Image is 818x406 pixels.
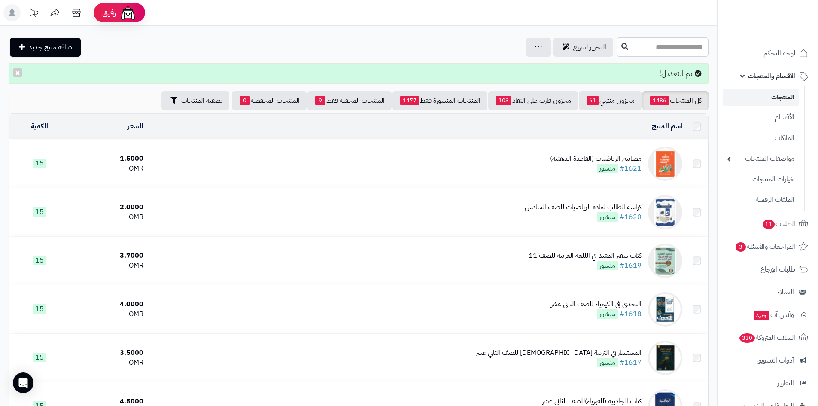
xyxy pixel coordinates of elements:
[648,292,682,327] img: التحدي في الكيمياء للصف الثاني عشر
[723,373,813,394] a: التقارير
[723,350,813,371] a: أدوات التسويق
[73,154,143,164] div: 1.5000
[762,218,795,230] span: الطلبات
[33,207,46,217] span: 15
[723,236,813,257] a: المراجعات والأسئلة3
[723,282,813,302] a: العملاء
[33,353,46,362] span: 15
[496,96,511,105] span: 103
[73,164,143,174] div: OMR
[760,22,810,40] img: logo-2.png
[650,96,669,105] span: 1486
[778,377,794,389] span: التقارير
[525,202,642,212] div: كراسة الطالب لمادة الرياضيات للصف السادس
[597,309,618,319] span: منشور
[620,212,642,222] a: #1620
[597,261,618,270] span: منشور
[723,43,813,64] a: لوحة التحكم
[529,251,642,261] div: كتاب سفير المفيد في الللغة العربية للصف 11
[723,305,813,325] a: وآتس آبجديد
[119,4,137,21] img: ai-face.png
[723,89,799,106] a: المنتجات
[73,202,143,212] div: 2.0000
[73,251,143,261] div: 3.7000
[73,358,143,368] div: OMR
[597,212,618,222] span: منشور
[723,108,799,127] a: الأقسام
[307,91,392,110] a: المنتجات المخفية فقط9
[102,8,116,18] span: رفيق
[648,341,682,375] img: المستشار في التربية الإسلامية للصف الثاني عشر
[753,309,794,321] span: وآتس آب
[579,91,642,110] a: مخزون منتهي61
[723,214,813,234] a: الطلبات11
[392,91,487,110] a: المنتجات المنشورة فقط1477
[573,42,606,52] span: التحرير لسريع
[240,96,250,105] span: 0
[723,170,799,189] a: خيارات المنتجات
[553,38,613,57] a: التحرير لسريع
[648,195,682,229] img: كراسة الطالب لمادة الرياضيات للصف السادس
[642,91,709,110] a: كل المنتجات1486
[13,372,33,393] div: Open Intercom Messenger
[736,242,746,252] span: 3
[73,299,143,309] div: 4.0000
[73,261,143,271] div: OMR
[73,309,143,319] div: OMR
[33,159,46,168] span: 15
[757,354,794,366] span: أدوات التسويق
[648,244,682,278] img: كتاب سفير المفيد في الللغة العربية للصف 11
[33,304,46,314] span: 15
[29,42,74,52] span: اضافة منتج جديد
[620,260,642,271] a: #1619
[73,348,143,358] div: 3.5000
[476,348,642,358] div: المستشار في التربية [DEMOGRAPHIC_DATA] للصف الثاني عشر
[23,4,44,24] a: تحديثات المنصة
[551,299,642,309] div: التحدي في الكيمياء للصف الثاني عشر
[315,96,325,105] span: 9
[73,212,143,222] div: OMR
[763,47,795,59] span: لوحة التحكم
[763,220,775,229] span: 11
[488,91,578,110] a: مخزون قارب على النفاذ103
[10,38,81,57] a: اضافة منتج جديد
[723,259,813,280] a: طلبات الإرجاع
[550,154,642,164] div: مصابيح الرياضيات (القاعدة الذهنية)
[597,358,618,367] span: منشور
[587,96,599,105] span: 61
[777,286,794,298] span: العملاء
[723,191,799,209] a: الملفات الرقمية
[31,121,48,131] a: الكمية
[754,311,769,320] span: جديد
[620,163,642,174] a: #1621
[723,327,813,348] a: السلات المتروكة330
[161,91,229,110] button: تصفية المنتجات
[652,121,682,131] a: اسم المنتج
[597,164,618,173] span: منشور
[648,147,682,181] img: مصابيح الرياضيات (القاعدة الذهنية)
[620,357,642,368] a: #1617
[739,333,755,343] span: 330
[9,63,709,84] div: تم التعديل!
[232,91,307,110] a: المنتجات المخفضة0
[33,256,46,265] span: 15
[735,241,795,253] span: المراجعات والأسئلة
[13,68,22,77] button: ×
[760,263,795,275] span: طلبات الإرجاع
[181,95,222,106] span: تصفية المنتجات
[620,309,642,319] a: #1618
[723,150,799,168] a: مواصفات المنتجات
[748,70,795,82] span: الأقسام والمنتجات
[723,129,799,147] a: الماركات
[128,121,143,131] a: السعر
[400,96,419,105] span: 1477
[739,332,795,344] span: السلات المتروكة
